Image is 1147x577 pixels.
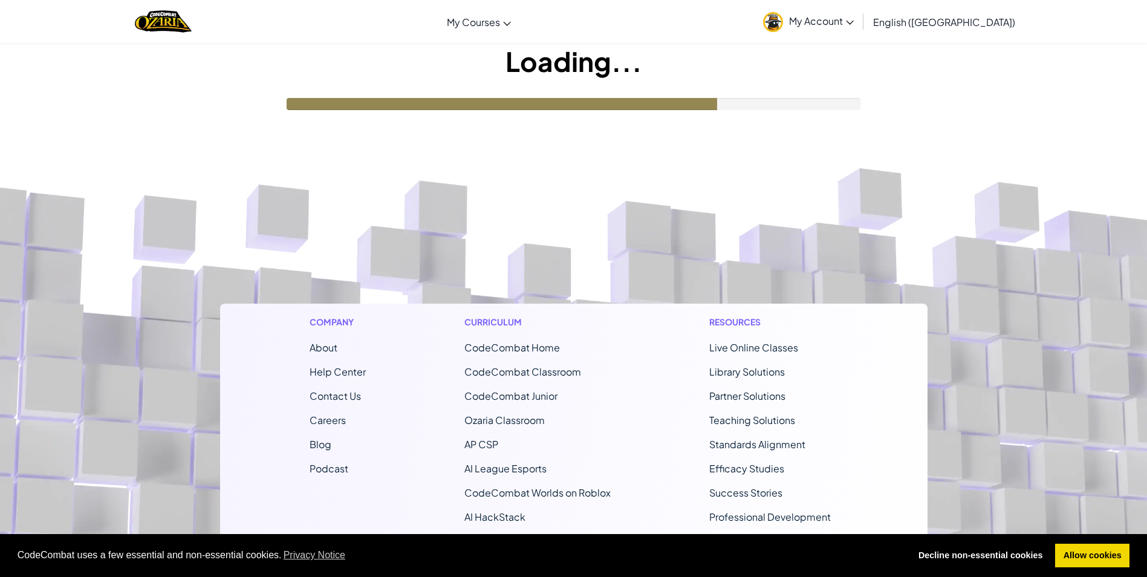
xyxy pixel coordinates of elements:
a: CodeCombat Junior [464,390,557,402]
span: My Courses [447,16,500,28]
a: allow cookies [1055,544,1129,568]
span: CodeCombat uses a few essential and non-essential cookies. [18,546,901,564]
a: Standards Alignment [709,438,805,451]
a: My Account [757,2,860,41]
a: CodeCombat Worlds on Roblox [464,486,611,499]
a: AI League Esports [464,462,547,475]
a: Ozaria by CodeCombat logo [135,9,191,34]
a: Podcast [310,462,348,475]
a: Careers [310,414,346,426]
a: AI HackStack [464,510,525,523]
a: learn more about cookies [282,546,348,564]
a: Success Stories [709,486,782,499]
span: My Account [789,15,854,27]
a: AP CSP [464,438,498,451]
img: Home [135,9,191,34]
a: My Courses [441,5,517,38]
a: Efficacy Studies [709,462,784,475]
a: About [310,341,337,354]
span: CodeCombat Home [464,341,560,354]
a: Teaching Solutions [709,414,795,426]
a: Blog [310,438,331,451]
span: English ([GEOGRAPHIC_DATA]) [873,16,1015,28]
h1: Resources [709,316,838,328]
img: avatar [763,12,783,32]
a: Professional Development [709,510,831,523]
a: English ([GEOGRAPHIC_DATA]) [867,5,1021,38]
h1: Company [310,316,366,328]
a: CodeCombat Classroom [464,365,581,378]
a: Ozaria Classroom [464,414,545,426]
a: Live Online Classes [709,341,798,354]
a: deny cookies [910,544,1051,568]
a: Partner Solutions [709,390,785,402]
h1: Curriculum [464,316,611,328]
span: Contact Us [310,390,361,402]
a: Library Solutions [709,365,785,378]
a: Help Center [310,365,366,378]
